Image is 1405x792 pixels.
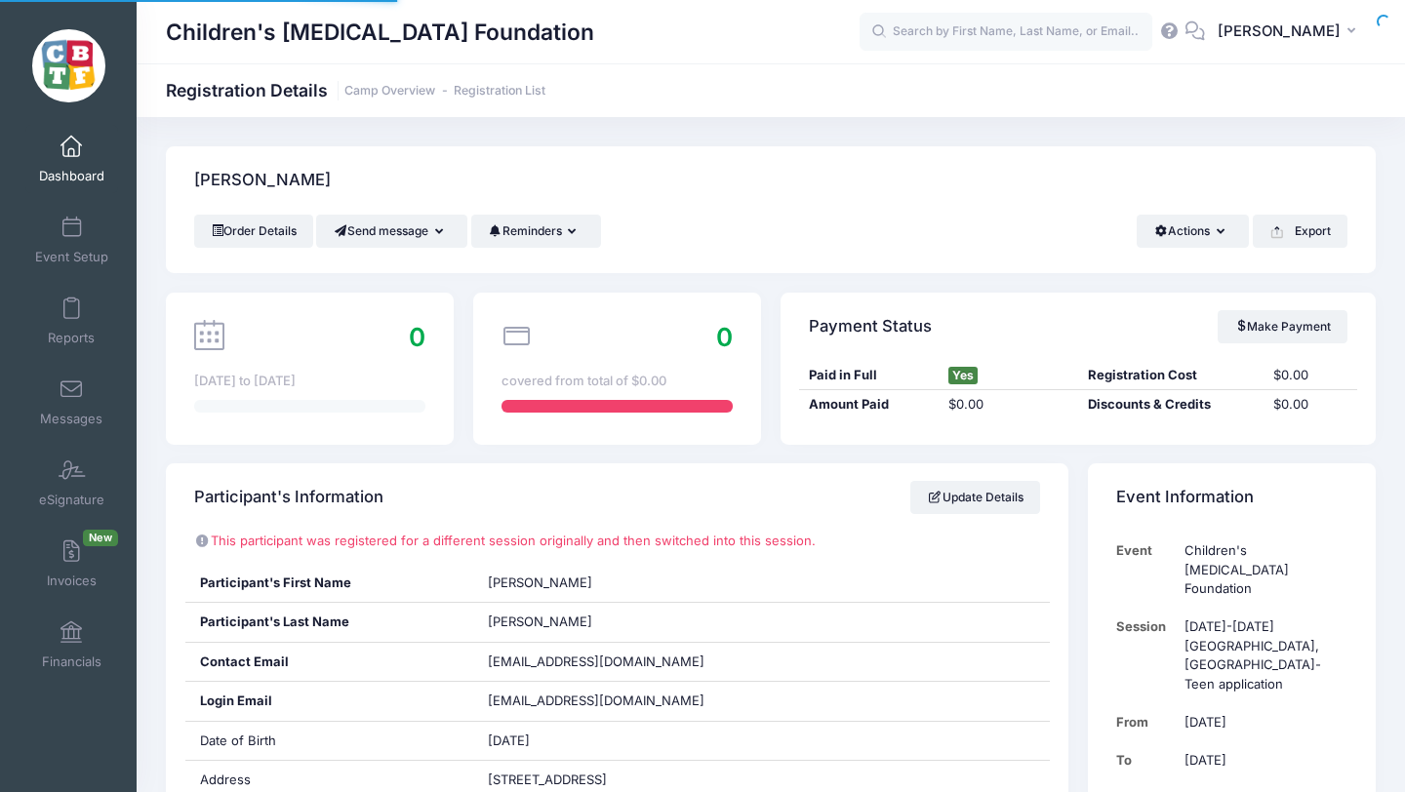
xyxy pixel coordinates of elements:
[1116,608,1176,703] td: Session
[1205,10,1376,55] button: [PERSON_NAME]
[488,614,592,629] span: [PERSON_NAME]
[502,372,733,391] div: covered from total of $0.00
[194,215,313,248] a: Order Details
[488,574,592,590] span: [PERSON_NAME]
[47,573,97,589] span: Invoices
[25,125,118,193] a: Dashboard
[25,611,118,679] a: Financials
[32,29,105,102] img: Children's Brain Tumor Foundation
[25,449,118,517] a: eSignature
[939,395,1078,415] div: $0.00
[185,722,473,761] div: Date of Birth
[39,492,104,508] span: eSignature
[185,682,473,721] div: Login Email
[454,84,545,99] a: Registration List
[1176,741,1347,779] td: [DATE]
[1116,703,1176,741] td: From
[185,643,473,682] div: Contact Email
[488,772,607,787] span: [STREET_ADDRESS]
[1218,310,1347,343] a: Make Payment
[1137,215,1249,248] button: Actions
[1264,366,1356,385] div: $0.00
[25,368,118,436] a: Messages
[35,249,108,265] span: Event Setup
[1218,20,1341,42] span: [PERSON_NAME]
[488,653,704,669] span: [EMAIL_ADDRESS][DOMAIN_NAME]
[1176,608,1347,703] td: [DATE]-[DATE] [GEOGRAPHIC_DATA], [GEOGRAPHIC_DATA]-Teen application
[344,84,435,99] a: Camp Overview
[316,215,467,248] button: Send message
[48,330,95,346] span: Reports
[185,603,473,642] div: Participant's Last Name
[42,653,101,670] span: Financials
[194,372,425,391] div: [DATE] to [DATE]
[799,395,939,415] div: Amount Paid
[910,481,1040,514] a: Update Details
[194,532,1040,551] p: This participant was registered for a different session originally and then switched into this se...
[1176,703,1347,741] td: [DATE]
[194,470,383,526] h4: Participant's Information
[809,298,932,354] h4: Payment Status
[166,80,545,100] h1: Registration Details
[194,153,331,209] h4: [PERSON_NAME]
[860,13,1152,52] input: Search by First Name, Last Name, or Email...
[471,215,601,248] button: Reminders
[1264,395,1356,415] div: $0.00
[1176,532,1347,608] td: Children's [MEDICAL_DATA] Foundation
[799,366,939,385] div: Paid in Full
[1116,532,1176,608] td: Event
[409,322,425,352] span: 0
[25,206,118,274] a: Event Setup
[39,168,104,184] span: Dashboard
[83,530,118,546] span: New
[488,692,732,711] span: [EMAIL_ADDRESS][DOMAIN_NAME]
[166,10,594,55] h1: Children's [MEDICAL_DATA] Foundation
[948,367,978,384] span: Yes
[1116,470,1254,526] h4: Event Information
[716,322,733,352] span: 0
[40,411,102,427] span: Messages
[1116,741,1176,779] td: To
[1253,215,1347,248] button: Export
[25,530,118,598] a: InvoicesNew
[1078,366,1264,385] div: Registration Cost
[488,733,530,748] span: [DATE]
[25,287,118,355] a: Reports
[1078,395,1264,415] div: Discounts & Credits
[185,564,473,603] div: Participant's First Name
